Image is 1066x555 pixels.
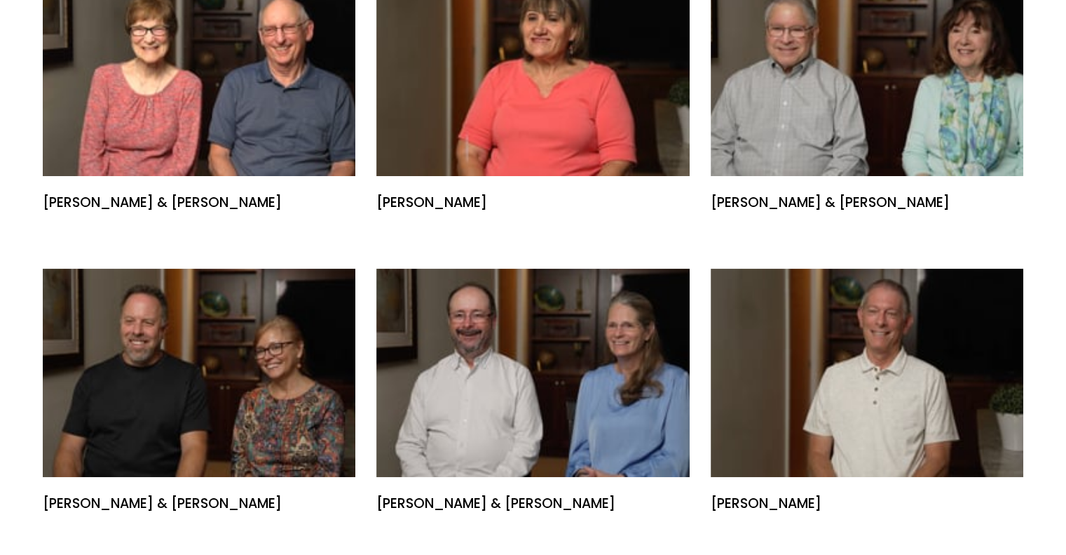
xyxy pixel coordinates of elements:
[376,495,690,514] a: [PERSON_NAME] & [PERSON_NAME]
[376,269,690,478] a: Dave & Kathleen
[711,269,1024,478] a: Dan
[43,269,356,478] a: Jeff & Theresa
[711,194,1024,213] a: [PERSON_NAME] & [PERSON_NAME]
[43,495,356,514] a: [PERSON_NAME] & [PERSON_NAME]
[711,495,1024,514] a: [PERSON_NAME]
[43,194,356,213] a: [PERSON_NAME] & [PERSON_NAME]
[376,194,690,213] a: [PERSON_NAME]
